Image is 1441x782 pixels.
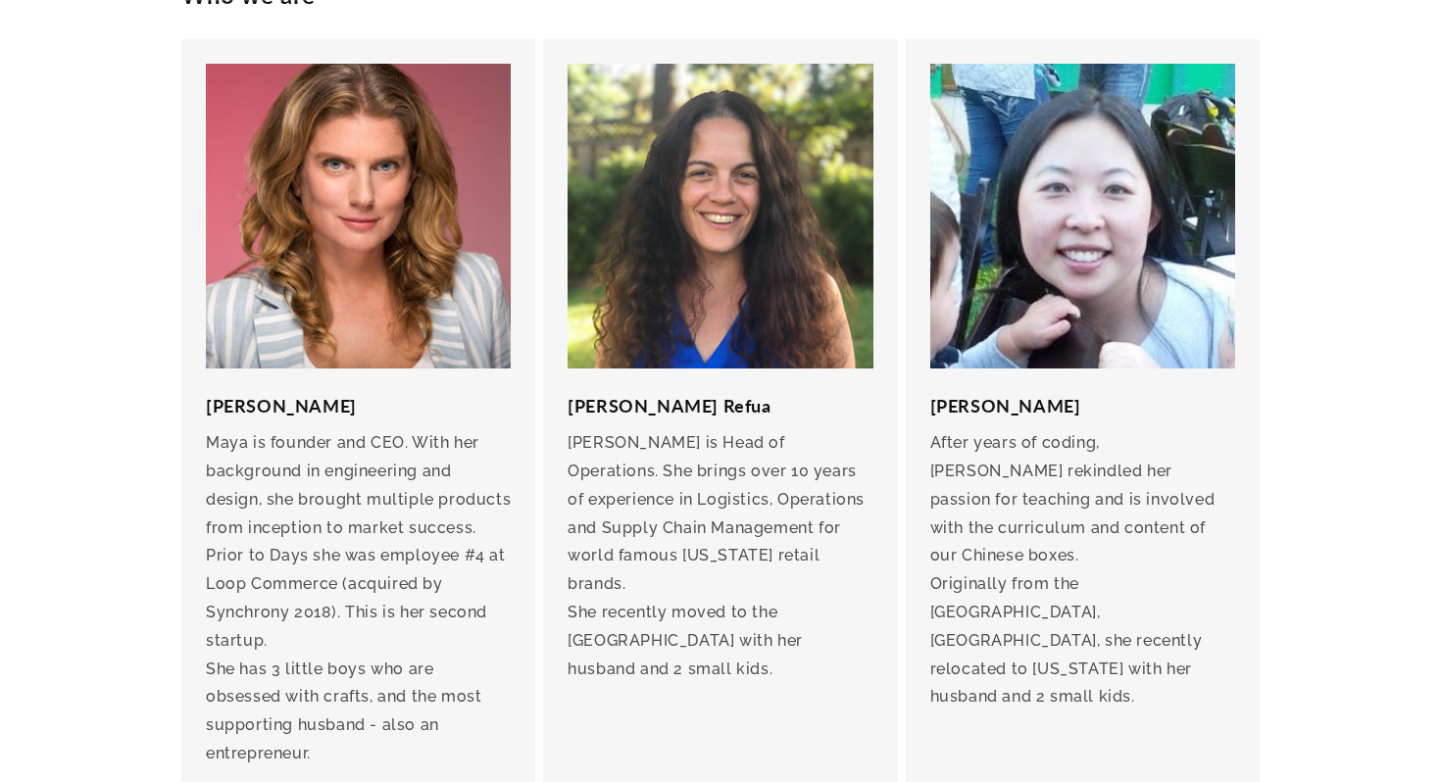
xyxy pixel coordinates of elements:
[568,429,872,599] p: [PERSON_NAME] is Head of Operations. She brings over 10 years of experience in Logistics, Operati...
[206,656,511,768] p: She has 3 little boys who are obsessed with crafts, and the most supporting husband - also an ent...
[568,393,872,419] h3: [PERSON_NAME] Refua
[930,64,1235,368] img: Nancy Chen
[930,393,1235,419] h3: [PERSON_NAME]
[930,570,1235,711] p: Originally from the [GEOGRAPHIC_DATA], [GEOGRAPHIC_DATA], she recently relocated to [US_STATE] wi...
[206,393,511,419] h3: [PERSON_NAME]
[206,429,511,655] p: Maya is founder and CEO. With her background in engineering and design, she brought multiple prod...
[568,64,872,368] img: Moran Refua
[206,64,511,368] img: Maya Lotan
[930,429,1235,570] p: After years of coding, [PERSON_NAME] rekindled her passion for teaching and is involved with the ...
[568,599,872,683] p: She recently moved to the [GEOGRAPHIC_DATA] with her husband and 2 small kids.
